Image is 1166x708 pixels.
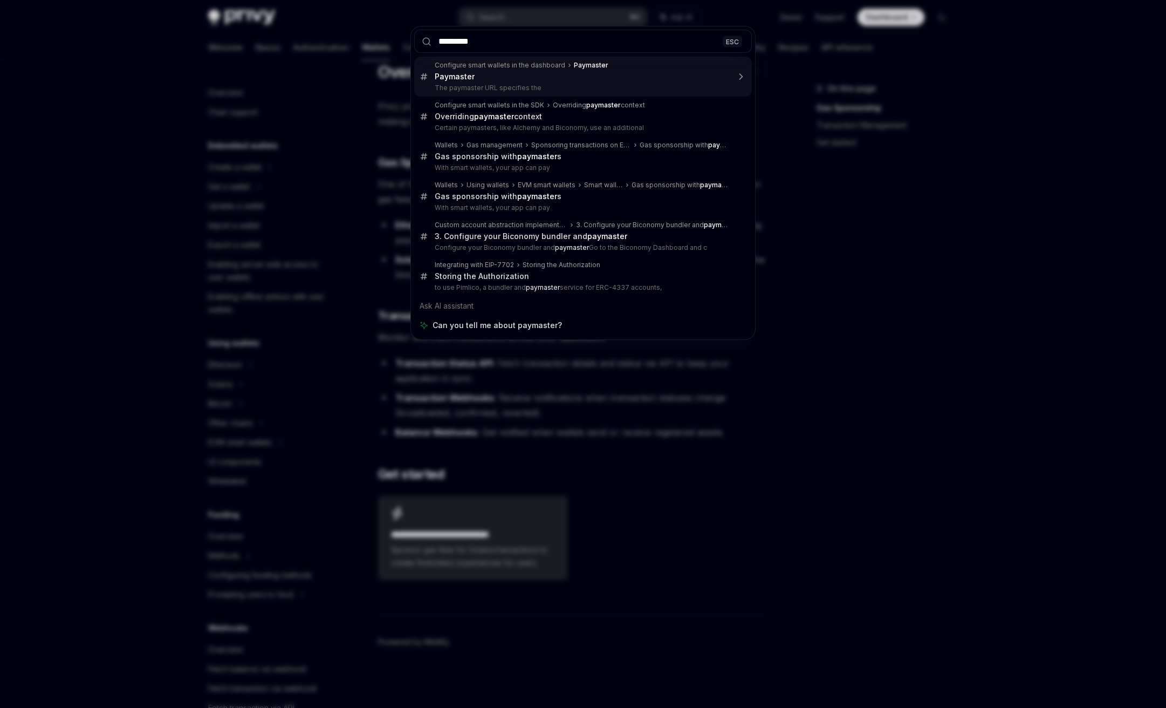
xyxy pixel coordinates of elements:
b: paymaster [704,221,738,229]
div: Integrating with EIP-7702 [435,261,514,269]
div: Ask AI assistant [414,296,752,316]
div: Gas sponsorship with s [632,181,729,189]
b: Paymaster [435,72,475,81]
div: Wallets [435,141,458,149]
p: The paymaster URL specifies the [435,84,729,92]
p: With smart wallets, your app can pay [435,203,729,212]
div: Configure smart wallets in the SDK [435,101,544,110]
div: Gas sponsorship with s [435,152,561,161]
b: Paymaster [574,61,608,69]
b: paymaster [586,101,621,109]
p: With smart wallets, your app can pay [435,164,729,172]
b: paymaster [474,112,514,121]
div: Wallets [435,181,458,189]
div: Storing the Authorization [435,271,529,281]
b: paymaster [708,141,743,149]
p: Certain paymasters, like Alchemy and Biconomy, use an additional [435,124,729,132]
div: Gas sponsorship with s [435,192,561,201]
div: ESC [723,36,742,47]
b: paymaster [555,243,589,251]
div: Overriding context [435,112,542,121]
p: Configure your Biconomy bundler and Go to the Biconomy Dashboard and c [435,243,729,252]
div: Gas management [467,141,523,149]
b: paymaster [517,152,557,161]
b: paymaster [526,283,560,291]
div: Configure smart wallets in the dashboard [435,61,565,70]
div: Overriding context [553,101,645,110]
b: paymaster [517,192,557,201]
div: 3. Configure your Biconomy bundler and [435,232,627,241]
div: Gas sponsorship with s [640,141,729,149]
div: Sponsoring transactions on Ethereum [531,141,631,149]
span: Can you tell me about paymaster? [433,320,562,331]
b: paymaster [587,232,627,241]
b: paymaster [700,181,735,189]
div: Using wallets [467,181,509,189]
div: Smart wallets [584,181,623,189]
div: Custom account abstraction implementation [435,221,567,229]
div: 3. Configure your Biconomy bundler and [576,221,729,229]
p: to use Pimlico, a bundler and service for ERC-4337 accounts, [435,283,729,292]
div: EVM smart wallets [518,181,575,189]
div: Storing the Authorization [523,261,600,269]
